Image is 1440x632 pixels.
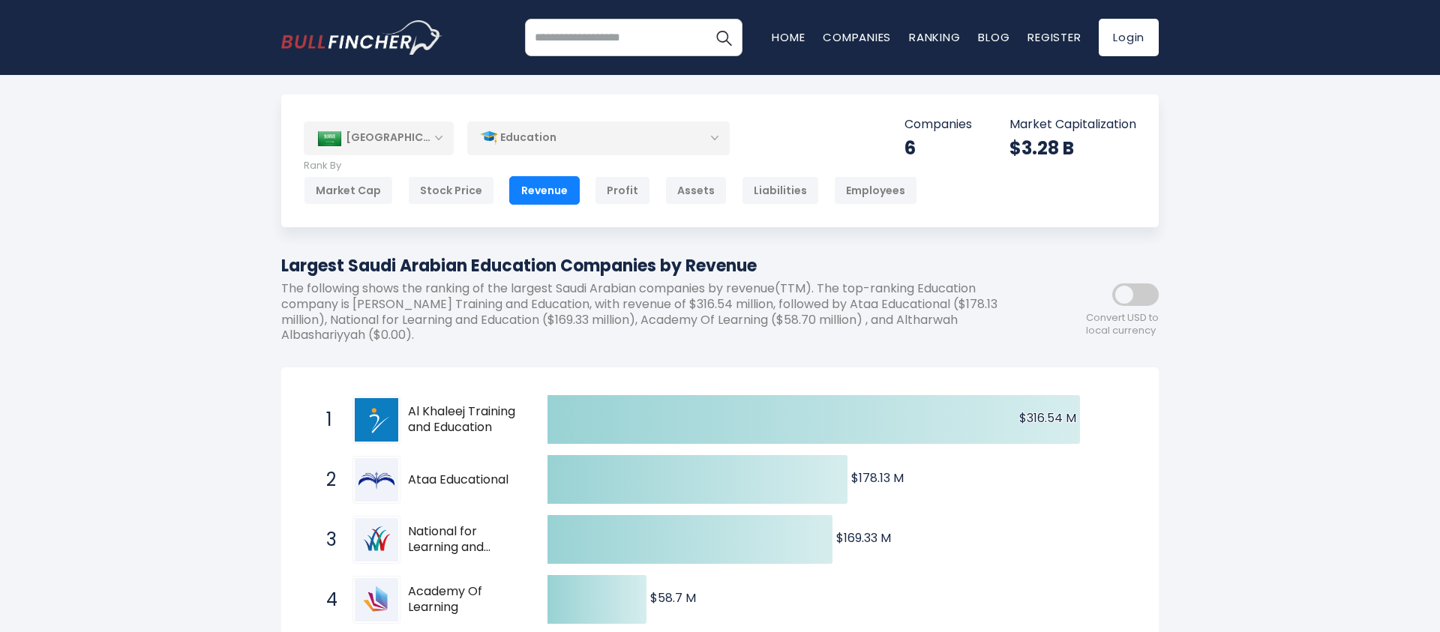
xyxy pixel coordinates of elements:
[650,589,696,607] text: $58.7 M
[509,176,580,205] div: Revenue
[408,176,494,205] div: Stock Price
[304,176,393,205] div: Market Cap
[904,136,972,160] div: 6
[909,29,960,45] a: Ranking
[1019,409,1076,427] text: $316.54 M
[665,176,727,205] div: Assets
[834,176,917,205] div: Employees
[281,281,1024,343] p: The following shows the ranking of the largest Saudi Arabian companies by revenue(TTM). The top-r...
[319,587,334,613] span: 4
[705,19,742,56] button: Search
[1099,19,1159,56] a: Login
[595,176,650,205] div: Profit
[467,121,730,155] div: Education
[1027,29,1081,45] a: Register
[851,469,904,487] text: $178.13 M
[836,529,891,547] text: $169.33 M
[281,253,1024,278] h1: Largest Saudi Arabian Education Companies by Revenue
[281,20,442,55] a: Go to homepage
[355,578,398,622] img: Academy Of Learning
[355,518,398,562] img: National for Learning and Education
[823,29,891,45] a: Companies
[408,584,521,616] span: Academy Of Learning
[319,467,334,493] span: 2
[742,176,819,205] div: Liabilities
[319,407,334,433] span: 1
[408,404,521,436] span: Al Khaleej Training and Education
[355,398,398,442] img: Al Khaleej Training and Education
[408,524,521,556] span: National for Learning and Education
[1009,136,1136,160] div: $3.28 B
[355,458,398,502] img: Ataa Educational
[304,160,917,172] p: Rank By
[408,472,521,488] span: Ataa Educational
[281,20,442,55] img: bullfincher logo
[978,29,1009,45] a: Blog
[304,121,454,154] div: [GEOGRAPHIC_DATA]
[904,117,972,133] p: Companies
[1086,312,1159,337] span: Convert USD to local currency
[772,29,805,45] a: Home
[1009,117,1136,133] p: Market Capitalization
[319,527,334,553] span: 3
